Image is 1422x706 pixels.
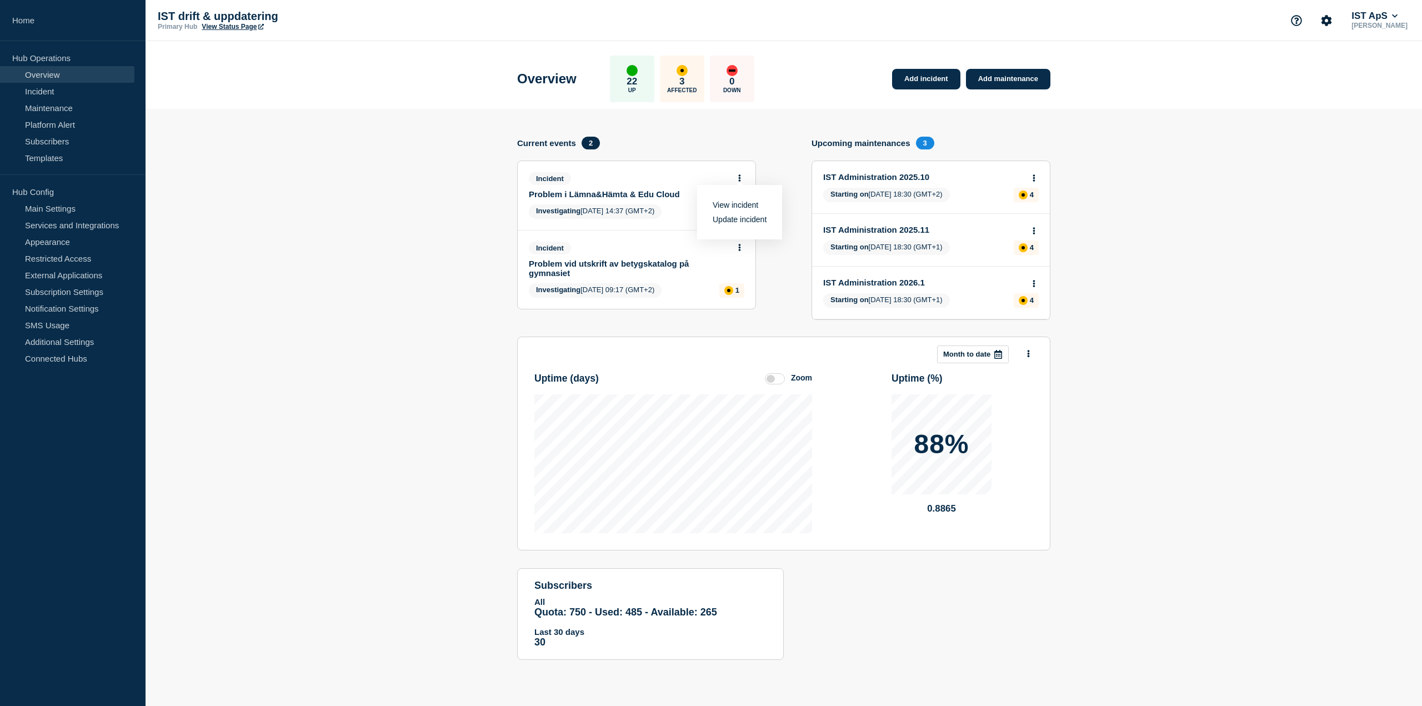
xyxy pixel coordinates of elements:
[582,137,600,149] span: 2
[1019,296,1028,305] div: affected
[529,204,662,219] span: [DATE] 14:37 (GMT+2)
[517,71,577,87] h1: Overview
[1030,191,1034,199] p: 4
[723,87,741,93] p: Down
[158,10,380,23] p: IST drift & uppdatering
[679,76,684,87] p: 3
[1285,9,1308,32] button: Support
[677,65,688,76] div: affected
[727,65,738,76] div: down
[1349,22,1410,29] p: [PERSON_NAME]
[1315,9,1338,32] button: Account settings
[823,278,1024,287] a: IST Administration 2026.1
[529,259,729,278] a: Problem vid utskrift av betygskatalog på gymnasiet
[534,607,717,618] span: Quota: 750 - Used: 485 - Available: 265
[914,431,969,458] p: 88%
[202,23,263,31] a: View Status Page
[823,241,950,255] span: [DATE] 18:30 (GMT+1)
[1019,191,1028,199] div: affected
[892,503,992,514] p: 0.8865
[823,188,950,202] span: [DATE] 18:30 (GMT+2)
[158,23,197,31] p: Primary Hub
[534,627,767,637] p: Last 30 days
[628,87,636,93] p: Up
[823,293,950,308] span: [DATE] 18:30 (GMT+1)
[534,597,767,607] p: All
[823,172,1024,182] a: IST Administration 2025.10
[1349,11,1400,22] button: IST ApS
[529,283,662,298] span: [DATE] 09:17 (GMT+2)
[534,580,767,592] h4: subscribers
[529,242,571,254] span: Incident
[830,243,869,251] span: Starting on
[812,138,910,148] h4: Upcoming maintenances
[536,286,580,294] span: Investigating
[536,207,580,215] span: Investigating
[534,637,767,648] p: 30
[823,225,1024,234] a: IST Administration 2025.11
[937,346,1009,363] button: Month to date
[1019,243,1028,252] div: affected
[830,190,869,198] span: Starting on
[916,137,934,149] span: 3
[966,69,1050,89] a: Add maintenance
[943,350,990,358] p: Month to date
[713,215,767,224] a: Update incident
[627,65,638,76] div: up
[667,87,697,93] p: Affected
[1030,296,1034,304] p: 4
[627,76,637,87] p: 22
[729,76,734,87] p: 0
[791,373,812,382] div: Zoom
[713,201,758,209] a: View incident
[735,286,739,294] p: 1
[892,373,943,384] h3: Uptime ( % )
[529,189,729,199] a: Problem i Lämna&Hämta & Edu Cloud
[517,138,576,148] h4: Current events
[892,69,960,89] a: Add incident
[724,286,733,295] div: affected
[534,373,599,384] h3: Uptime ( days )
[1030,243,1034,252] p: 4
[830,296,869,304] span: Starting on
[529,172,571,185] span: Incident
